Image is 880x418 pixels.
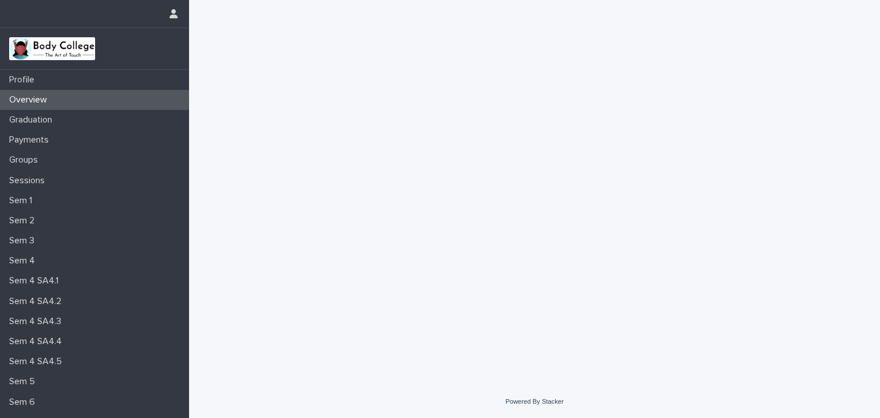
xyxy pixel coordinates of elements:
p: Profile [5,74,44,85]
p: Sem 2 [5,215,44,226]
img: xvtzy2PTuGgGH0xbwGb2 [9,37,95,60]
p: Overview [5,94,56,105]
p: Sem 4 SA4.2 [5,296,70,307]
p: Sem 4 [5,255,44,266]
p: Sem 4 SA4.1 [5,275,68,286]
p: Sem 1 [5,195,41,206]
p: Sem 4 SA4.5 [5,356,71,367]
p: Sem 4 SA4.3 [5,316,70,327]
p: Sessions [5,175,54,186]
p: Sem 6 [5,397,44,408]
p: Graduation [5,115,61,125]
p: Sem 3 [5,235,44,246]
p: Sem 5 [5,376,44,387]
p: Groups [5,155,47,165]
p: Sem 4 SA4.4 [5,336,71,347]
a: Powered By Stacker [505,398,563,405]
p: Payments [5,135,58,145]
